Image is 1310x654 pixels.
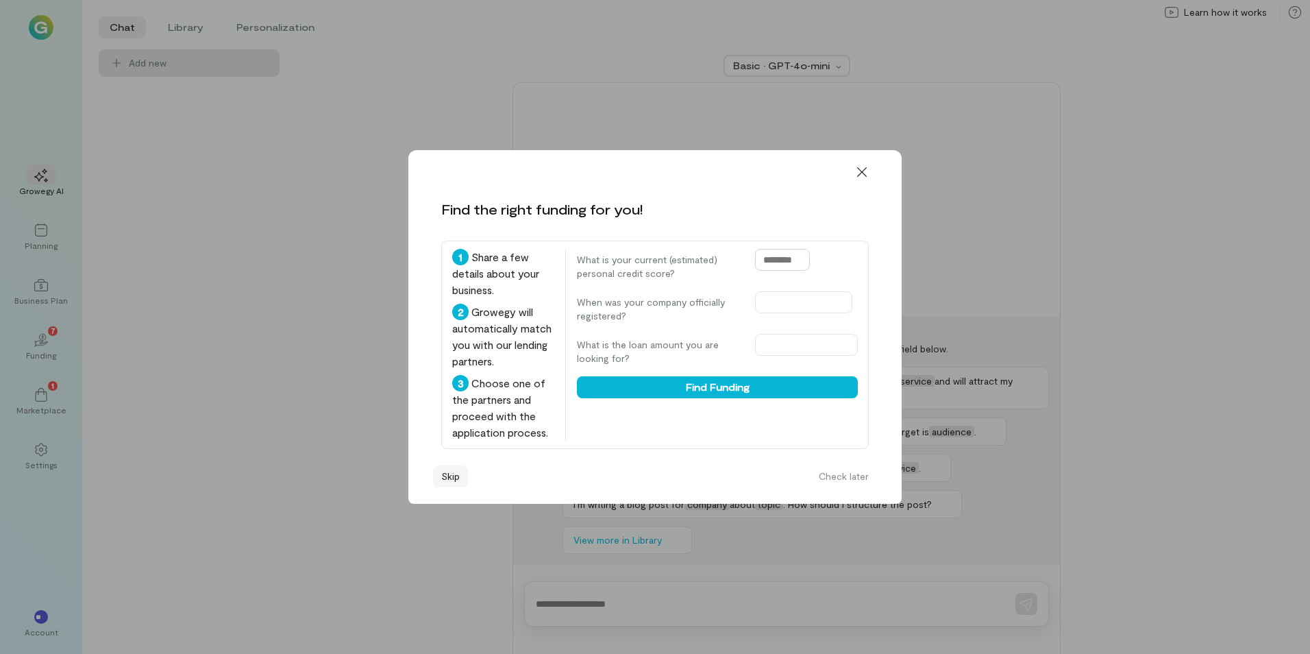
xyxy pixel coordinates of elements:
div: Share a few details about your business. [452,249,554,298]
label: What is your current (estimated) personal credit score? [577,253,741,280]
div: 2 [452,304,469,320]
div: Choose one of the partners and proceed with the application process. [452,375,554,441]
label: What is the loan amount you are looking for? [577,338,741,365]
button: Find Funding [577,376,858,398]
div: 3 [452,375,469,391]
div: Growegy will automatically match you with our lending partners. [452,304,554,370]
div: Find the right funding for you! [441,199,643,219]
label: When was your company officially registered? [577,295,741,323]
button: Skip [433,465,468,487]
div: 1 [452,249,469,265]
button: Check later [811,465,877,487]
